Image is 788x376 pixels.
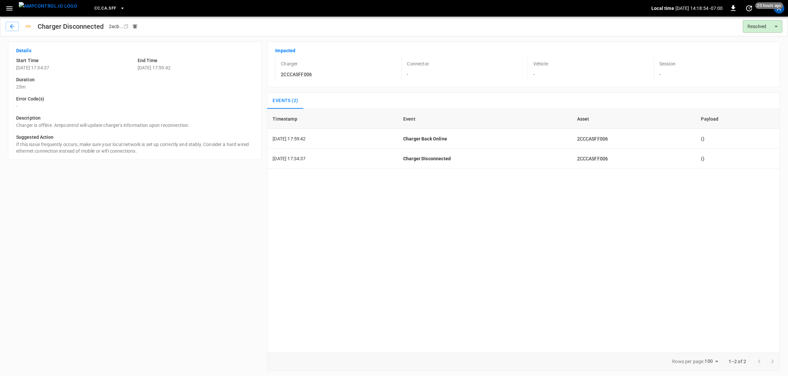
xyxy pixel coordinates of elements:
p: If this issue frequently occurs, make sure your local network is set up correctly and stably. Con... [16,141,253,154]
th: Event [398,109,572,129]
a: 2CCCASFF006 [577,136,608,141]
p: Connector [407,60,429,67]
h6: Duration [16,76,253,84]
p: Charger Disconnected [403,155,567,162]
p: Charger Back Online [403,135,567,142]
td: {} [696,129,780,149]
a: 2CCCASFF006 [281,72,312,77]
p: [DATE] 17:34:37 [16,64,132,71]
button: CC.CA.SFF [92,2,127,15]
div: - [528,56,646,82]
p: - [16,103,253,109]
th: Timestamp [267,109,398,129]
div: - [654,56,772,82]
p: [DATE] 17:59:42 [138,64,254,71]
p: Rows per page: [672,358,704,365]
h6: Suggested Action [16,134,253,141]
h1: Charger Disconnected [38,21,104,32]
button: Events (2) [267,93,303,109]
h6: Start Time [16,57,132,64]
p: Session [659,60,675,67]
a: 2CCCASFF006 [577,156,608,161]
span: CC.CA.SFF [94,5,116,12]
p: 25m [16,84,253,90]
p: Charger is offline. Ampcontrol will update charger's information upon reconnection. [16,122,253,129]
th: Payload [696,109,780,129]
td: [DATE] 17:59:42 [267,129,398,149]
div: copy [123,23,130,30]
p: 1–2 of 2 [729,358,746,365]
p: Impacted [275,47,772,54]
td: [DATE] 17:34:37 [267,149,398,169]
div: - [401,56,519,82]
td: {} [696,149,780,169]
div: 2acb ... [109,23,123,30]
span: 20 hours ago [755,2,783,9]
div: Resolved [743,20,782,33]
h6: Error Code(s) [16,95,253,103]
h6: End Time [138,57,254,64]
button: set refresh interval [744,3,754,14]
th: Asset [572,109,696,129]
table: sessions table [267,109,780,169]
p: Charger [281,60,298,67]
h6: Description [16,115,253,122]
p: Vehicle [533,60,548,67]
p: Local time [651,5,674,12]
div: Notifications sent [132,23,138,29]
img: ampcontrol.io logo [19,2,77,10]
p: [DATE] 14:18:54 -07:00 [675,5,723,12]
div: sessions table [267,109,780,353]
div: 100 [705,357,720,366]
